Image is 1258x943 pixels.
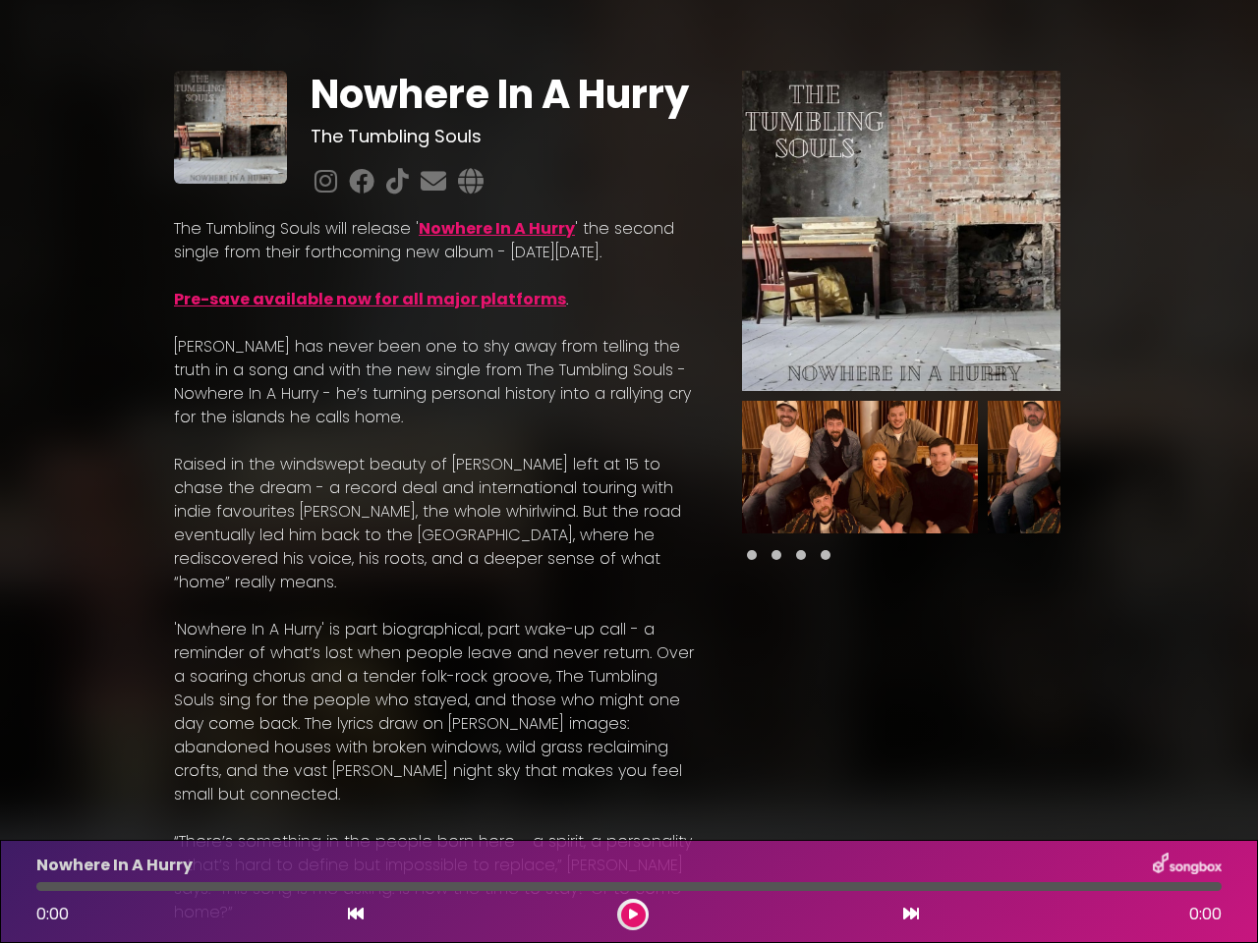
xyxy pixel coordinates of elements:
[174,335,695,429] p: [PERSON_NAME] has never been one to shy away from telling the truth in a song and with the new si...
[174,830,695,924] p: “There’s something in the people born here - a spirit, a personality - that’s hard to define but ...
[174,618,695,806] p: 'Nowhere In A Hurry' is part biographical, part wake-up call - a reminder of what’s lost when peo...
[742,401,978,533] img: h7Oj0iWbT867Bb53q9za
[1153,853,1222,878] img: songbox-logo-white.png
[1189,903,1222,926] span: 0:00
[36,854,193,877] p: Nowhere In A Hurry
[311,126,696,147] h3: The Tumbling Souls
[311,71,696,118] h1: Nowhere In A Hurry
[174,288,695,311] p: .
[174,71,287,184] img: T6Dm3mjfRgOIulaSU6Wg
[174,453,695,594] p: Raised in the windswept beauty of [PERSON_NAME] left at 15 to chase the dream - a record deal and...
[36,903,69,925] span: 0:00
[174,288,566,310] a: Pre-save available now for all major platforms
[174,217,695,264] p: The Tumbling Souls will release ' ' the second single from their forthcoming new album - [DATE][D...
[419,217,575,240] a: Nowhere In A Hurry
[988,401,1224,533] img: 6GsWanlwSEGNTrGLcpPp
[742,71,1060,391] img: Main Media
